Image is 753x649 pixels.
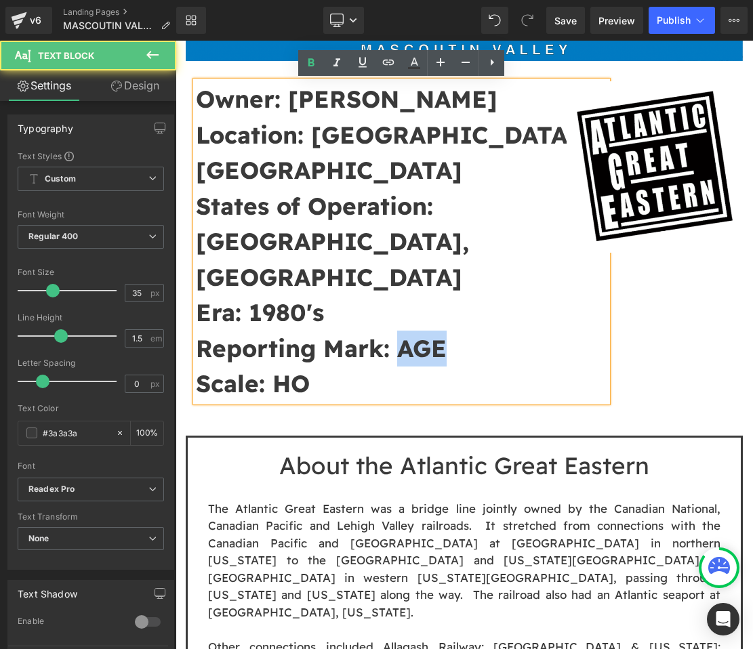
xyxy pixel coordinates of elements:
[590,7,643,34] a: Preview
[150,289,162,297] span: px
[150,334,162,343] span: em
[28,484,75,495] i: Readex Pro
[27,12,44,29] div: v6
[481,7,508,34] button: Undo
[18,461,164,471] div: Font
[63,7,181,18] a: Landing Pages
[91,70,179,101] a: Design
[18,150,164,161] div: Text Styles
[18,581,77,600] div: Text Shadow
[150,379,162,388] span: px
[18,404,164,413] div: Text Color
[22,411,555,439] h1: About the Atlantic Great Eastern
[20,43,322,73] b: Owner: [PERSON_NAME]
[657,15,691,26] span: Publish
[554,14,577,28] span: Save
[18,616,121,630] div: Enable
[18,358,164,368] div: Letter Spacing
[18,512,164,522] div: Text Transform
[20,79,409,145] b: Location: [GEOGRAPHIC_DATA], [GEOGRAPHIC_DATA]
[598,14,635,28] span: Preview
[38,50,94,61] span: Text Block
[720,7,748,34] button: More
[20,328,134,358] b: Scale: HO
[707,603,739,635] div: Open Intercom Messenger
[63,20,155,31] span: MASCOUTIN VALLEY
[20,150,293,251] b: States of Operation: [GEOGRAPHIC_DATA], [GEOGRAPHIC_DATA]
[5,7,52,34] a: v6
[18,313,164,322] div: Line Height
[131,421,163,445] div: %
[28,533,49,543] b: None
[33,459,545,581] p: The Atlantic Great Eastern was a bridge line jointly owned by the Canadian National, Canadian Pac...
[20,257,148,287] b: Era: 1980's
[176,7,206,34] a: New Library
[18,210,164,219] div: Font Weight
[43,425,109,440] input: Color
[18,268,164,277] div: Font Size
[18,115,73,134] div: Typography
[20,293,271,322] b: Reporting Mark: AGE
[649,7,715,34] button: Publish
[28,231,79,241] b: Regular 400
[514,7,541,34] button: Redo
[45,173,76,185] b: Custom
